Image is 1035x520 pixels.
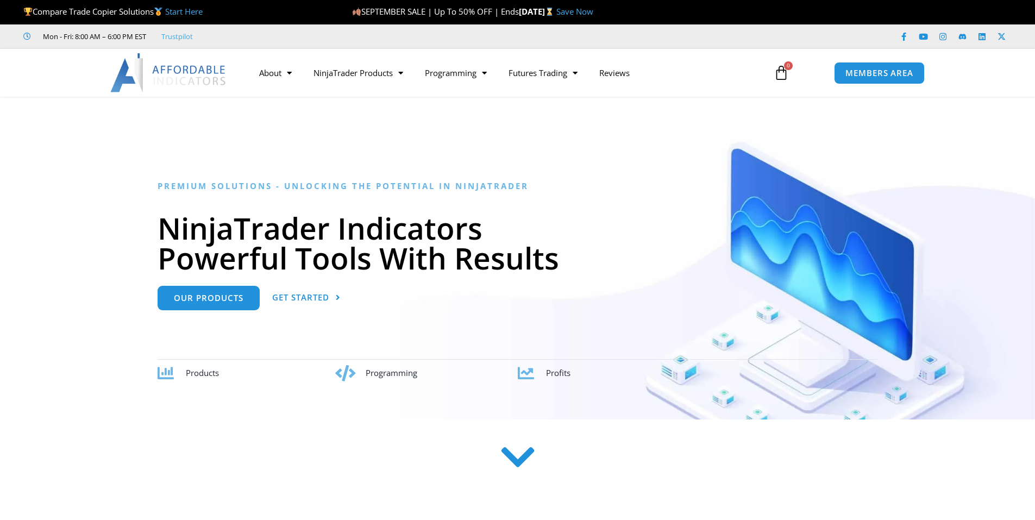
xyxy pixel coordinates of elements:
a: Futures Trading [498,60,588,85]
a: Programming [414,60,498,85]
img: LogoAI | Affordable Indicators – NinjaTrader [110,53,227,92]
span: Mon - Fri: 8:00 AM – 6:00 PM EST [40,30,146,43]
img: ⌛ [545,8,554,16]
h6: Premium Solutions - Unlocking the Potential in NinjaTrader [158,181,877,191]
img: 🍂 [353,8,361,16]
a: NinjaTrader Products [303,60,414,85]
span: Get Started [272,293,329,302]
span: Programming [366,367,417,378]
img: 🏆 [24,8,32,16]
span: Profits [546,367,570,378]
a: Save Now [556,6,593,17]
a: Start Here [165,6,203,17]
a: Reviews [588,60,641,85]
h1: NinjaTrader Indicators Powerful Tools With Results [158,213,877,273]
span: Our Products [174,294,243,302]
a: MEMBERS AREA [834,62,925,84]
strong: [DATE] [519,6,556,17]
img: 🥇 [154,8,162,16]
a: About [248,60,303,85]
a: Our Products [158,286,260,310]
a: Trustpilot [161,30,193,43]
a: 0 [757,57,805,89]
a: Get Started [272,286,341,310]
span: MEMBERS AREA [845,69,913,77]
span: 0 [784,61,793,70]
span: SEPTEMBER SALE | Up To 50% OFF | Ends [352,6,519,17]
span: Compare Trade Copier Solutions [23,6,203,17]
span: Products [186,367,219,378]
nav: Menu [248,60,761,85]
